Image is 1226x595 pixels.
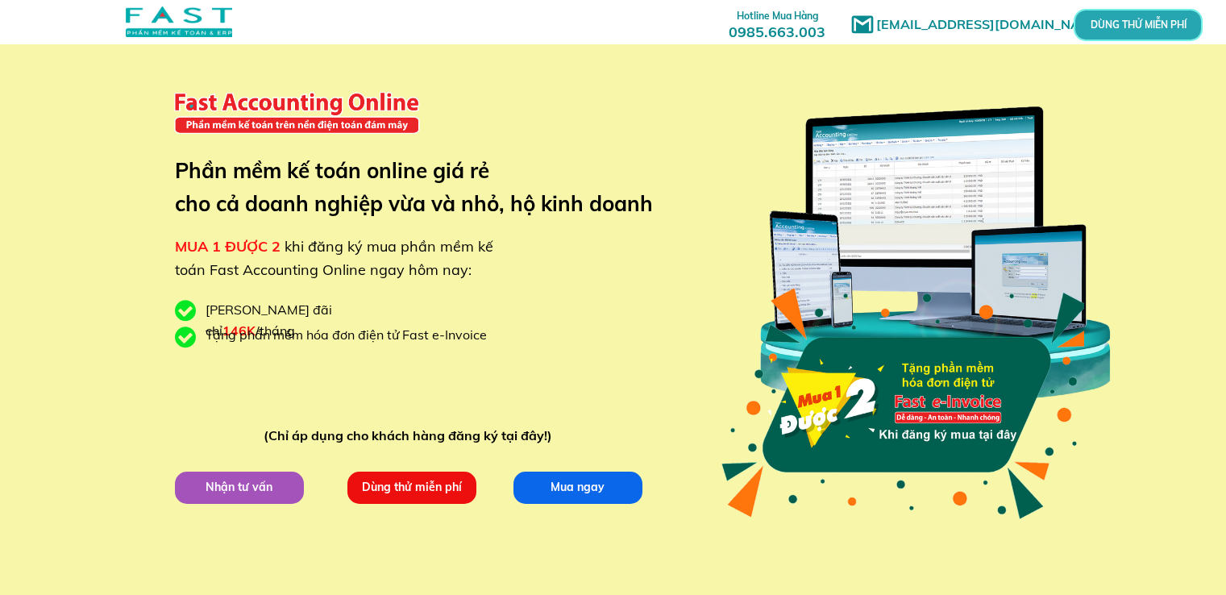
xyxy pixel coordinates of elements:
span: khi đăng ký mua phần mềm kế toán Fast Accounting Online ngay hôm nay: [175,237,493,279]
p: Dùng thử miễn phí [347,472,476,504]
span: Hotline Mua Hàng [737,10,818,22]
div: Tặng phần mềm hóa đơn điện tử Fast e-Invoice [206,325,499,346]
div: [PERSON_NAME] đãi chỉ /tháng [206,300,415,341]
h1: [EMAIL_ADDRESS][DOMAIN_NAME] [876,15,1114,35]
h3: Phần mềm kế toán online giá rẻ cho cả doanh nghiệp vừa và nhỏ, hộ kinh doanh [175,154,677,221]
span: 146K [222,322,256,339]
p: Mua ngay [513,472,642,504]
p: Nhận tư vấn [175,472,304,504]
span: MUA 1 ĐƯỢC 2 [175,237,281,256]
div: (Chỉ áp dụng cho khách hàng đăng ký tại đây!) [264,426,559,447]
h3: 0985.663.003 [711,6,843,40]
